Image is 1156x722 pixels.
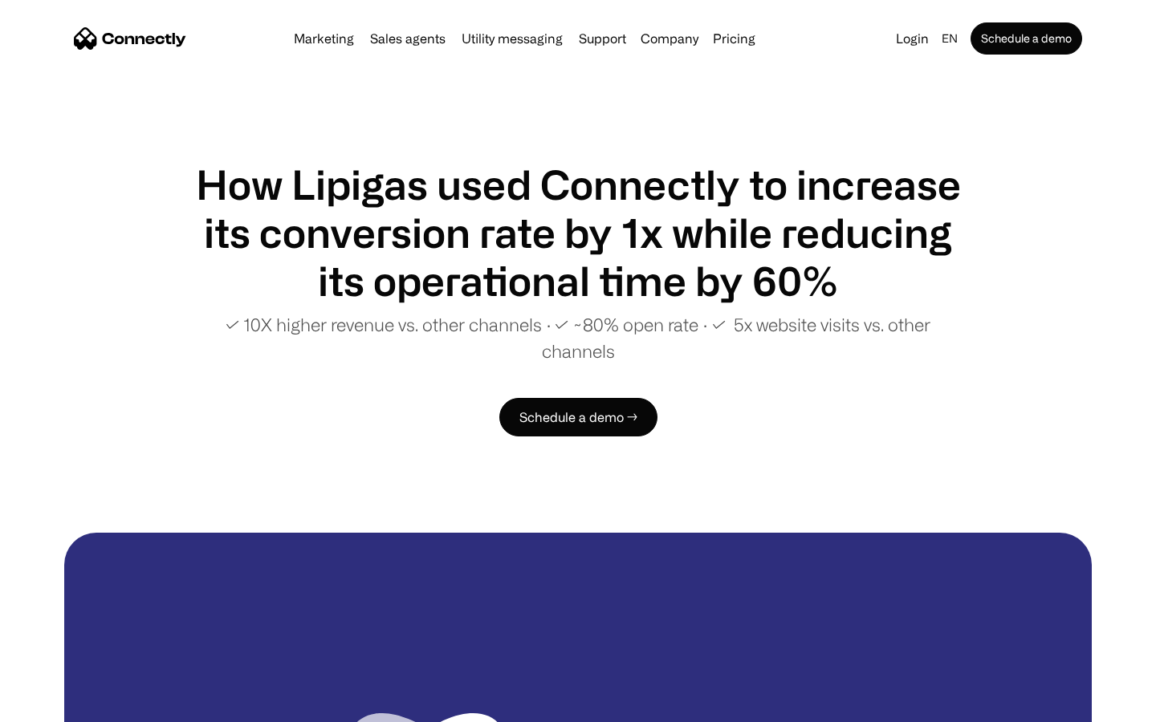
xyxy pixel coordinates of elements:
a: Utility messaging [455,32,569,45]
div: en [935,27,967,50]
ul: Language list [32,694,96,716]
a: Login [889,27,935,50]
a: Marketing [287,32,360,45]
a: Schedule a demo [971,22,1082,55]
a: Schedule a demo → [499,398,657,436]
div: Company [636,27,703,50]
a: Support [572,32,633,45]
aside: Language selected: English [16,692,96,716]
div: Company [641,27,698,50]
a: home [74,26,186,51]
div: en [942,27,958,50]
a: Sales agents [364,32,452,45]
h1: How Lipigas used Connectly to increase its conversion rate by 1x while reducing its operational t... [193,160,963,305]
p: ✓ 10X higher revenue vs. other channels ∙ ✓ ~80% open rate ∙ ✓ 5x website visits vs. other channels [193,311,963,364]
a: Pricing [706,32,762,45]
